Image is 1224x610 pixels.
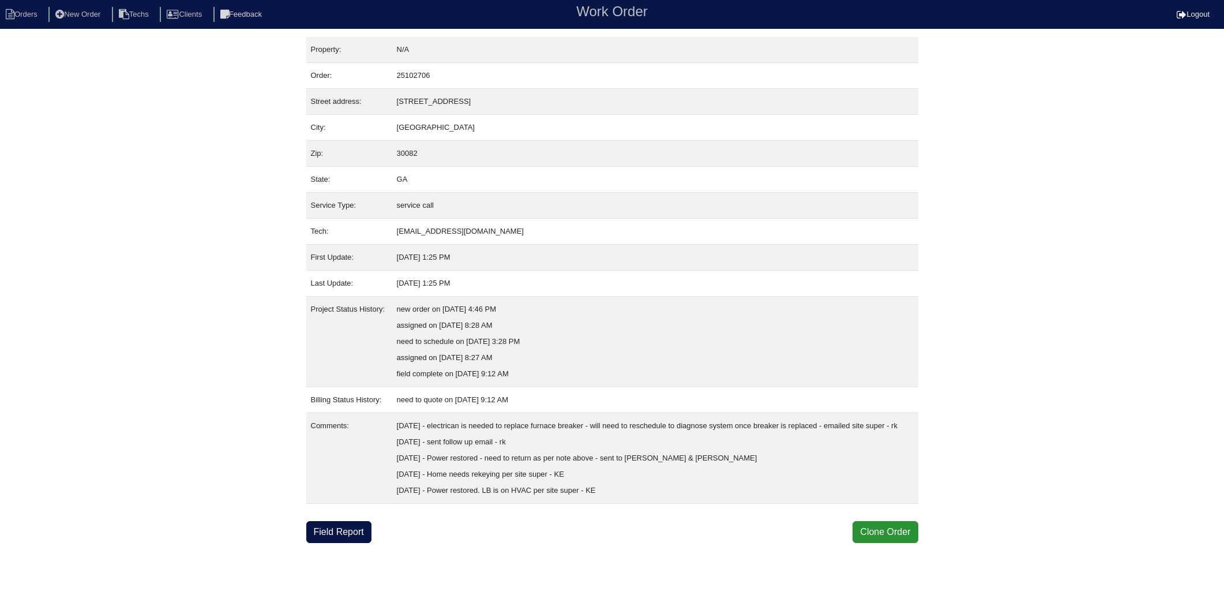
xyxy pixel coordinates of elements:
td: service call [392,193,918,219]
div: new order on [DATE] 4:46 PM [397,301,914,317]
li: Clients [160,7,211,23]
li: Techs [112,7,158,23]
td: City: [306,115,392,141]
td: [GEOGRAPHIC_DATA] [392,115,918,141]
a: Clients [160,10,211,18]
td: Project Status History: [306,297,392,387]
td: Comments: [306,413,392,504]
td: [DATE] 1:25 PM [392,245,918,271]
td: [DATE] 1:25 PM [392,271,918,297]
td: State: [306,167,392,193]
td: First Update: [306,245,392,271]
li: Feedback [213,7,271,23]
div: need to quote on [DATE] 9:12 AM [397,392,914,408]
a: Field Report [306,521,371,543]
a: Techs [112,10,158,18]
td: 30082 [392,141,918,167]
td: Billing Status History: [306,387,392,413]
div: assigned on [DATE] 8:27 AM [397,350,914,366]
td: GA [392,167,918,193]
button: Clone Order [853,521,918,543]
div: need to schedule on [DATE] 3:28 PM [397,334,914,350]
td: Service Type: [306,193,392,219]
td: [EMAIL_ADDRESS][DOMAIN_NAME] [392,219,918,245]
td: Last Update: [306,271,392,297]
td: Order: [306,63,392,89]
td: N/A [392,37,918,63]
a: New Order [48,10,110,18]
li: New Order [48,7,110,23]
td: Street address: [306,89,392,115]
td: [STREET_ADDRESS] [392,89,918,115]
a: Logout [1177,10,1210,18]
div: field complete on [DATE] 9:12 AM [397,366,914,382]
td: [DATE] - electrican is needed to replace furnace breaker - will need to reschedule to diagnose sy... [392,413,918,504]
div: assigned on [DATE] 8:28 AM [397,317,914,334]
td: Zip: [306,141,392,167]
td: Property: [306,37,392,63]
td: 25102706 [392,63,918,89]
td: Tech: [306,219,392,245]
